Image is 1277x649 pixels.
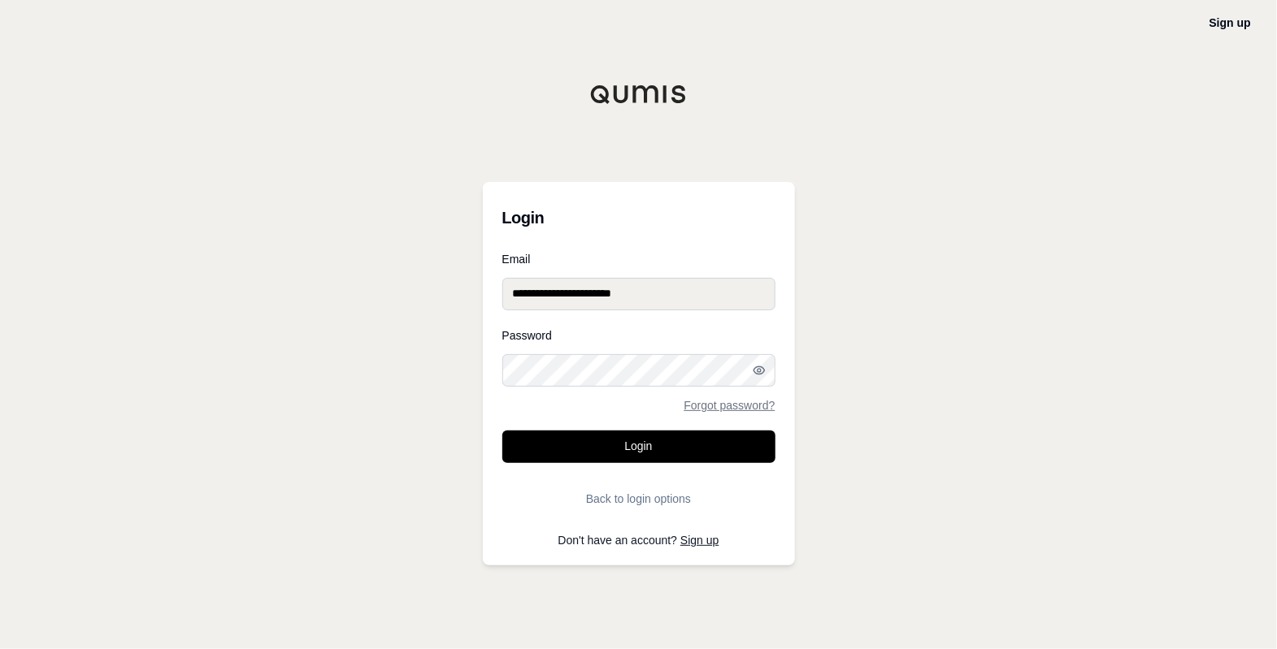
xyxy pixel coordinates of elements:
[502,330,775,341] label: Password
[590,84,688,104] img: Qumis
[502,431,775,463] button: Login
[502,482,775,515] button: Back to login options
[1210,16,1251,29] a: Sign up
[684,400,775,411] a: Forgot password?
[502,201,775,234] h3: Login
[680,534,719,547] a: Sign up
[502,534,775,546] p: Don't have an account?
[502,253,775,265] label: Email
